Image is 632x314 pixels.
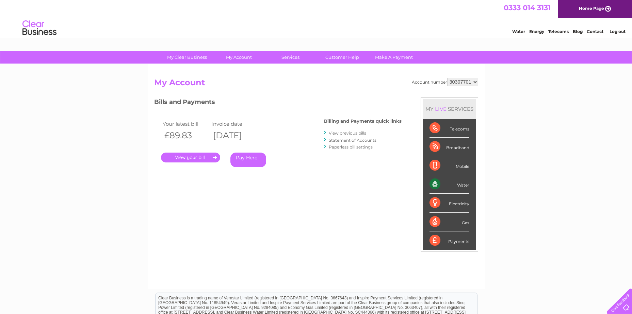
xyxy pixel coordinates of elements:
[211,51,267,64] a: My Account
[329,144,373,150] a: Paperless bill settings
[548,29,569,34] a: Telecoms
[504,3,551,12] a: 0333 014 3131
[434,106,448,112] div: LIVE
[230,153,266,167] a: Pay Here
[156,4,477,33] div: Clear Business is a trading name of Verastar Limited (registered in [GEOGRAPHIC_DATA] No. 3667643...
[366,51,422,64] a: Make A Payment
[154,78,478,91] h2: My Account
[210,128,259,142] th: [DATE]
[430,213,469,231] div: Gas
[430,175,469,194] div: Water
[161,128,210,142] th: £89.83
[430,138,469,156] div: Broadband
[161,153,220,162] a: .
[159,51,215,64] a: My Clear Business
[430,194,469,212] div: Electricity
[412,78,478,86] div: Account number
[430,119,469,138] div: Telecoms
[512,29,525,34] a: Water
[529,29,544,34] a: Energy
[324,119,402,124] h4: Billing and Payments quick links
[22,18,57,38] img: logo.png
[262,51,319,64] a: Services
[587,29,603,34] a: Contact
[430,231,469,250] div: Payments
[161,119,210,128] td: Your latest bill
[154,97,402,109] h3: Bills and Payments
[329,138,376,143] a: Statement of Accounts
[423,99,476,119] div: MY SERVICES
[329,130,366,136] a: View previous bills
[314,51,370,64] a: Customer Help
[430,156,469,175] div: Mobile
[210,119,259,128] td: Invoice date
[610,29,626,34] a: Log out
[573,29,583,34] a: Blog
